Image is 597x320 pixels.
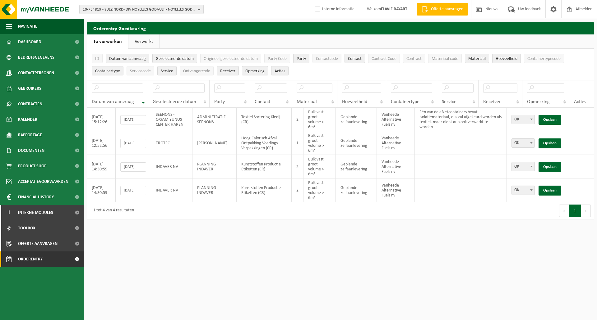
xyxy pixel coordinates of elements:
[569,205,581,217] button: 1
[336,108,377,131] td: Geplande zelfaanlevering
[217,66,239,75] button: ReceiverReceiver: Activate to sort
[406,56,422,61] span: Contract
[92,54,103,63] button: IDID: Activate to sort
[539,186,561,196] a: Opslaan
[539,162,561,172] a: Opslaan
[192,131,237,155] td: [PERSON_NAME]
[292,178,303,202] td: 2
[151,108,192,131] td: SEENONS - OXFAM YUNUS CENTER HAREN
[151,131,192,155] td: TROTEC
[512,115,535,124] span: OK
[368,54,400,63] button: Contract CodeContract Code: Activate to sort
[527,56,561,61] span: Containertypecode
[18,34,41,50] span: Dashboard
[292,108,303,131] td: 2
[245,69,265,74] span: Opmerking
[377,131,415,155] td: Vanheede Alternative Fuels nv
[180,66,214,75] button: OntvangercodeOntvangercode: Activate to sort
[153,99,196,104] span: Geselecteerde datum
[539,138,561,148] a: Opslaan
[18,236,58,251] span: Offerte aanvragen
[336,178,377,202] td: Geplande zelfaanlevering
[348,56,362,61] span: Contact
[303,178,336,202] td: Bulk vast groot volume > 6m³
[377,178,415,202] td: Vanheede Alternative Fuels nv
[18,81,41,96] span: Gebruikers
[403,54,425,63] button: ContractContract: Activate to sort
[512,186,535,195] span: OK
[18,19,37,34] span: Navigatie
[524,54,564,63] button: ContainertypecodeContainertypecode: Activate to sort
[483,99,501,104] span: Receiver
[581,205,591,217] button: Next
[492,54,521,63] button: HoeveelheidHoeveelheid: Activate to sort
[275,69,285,74] span: Acties
[130,69,151,74] span: Servicecode
[292,155,303,178] td: 2
[237,108,292,131] td: Textiel Sortering Kledij (CR)
[391,99,419,104] span: Containertype
[18,220,35,236] span: Toolbox
[200,54,261,63] button: Origineel geselecteerde datumOrigineel geselecteerde datum: Activate to sort
[18,127,42,143] span: Rapportage
[151,178,192,202] td: INDAVER NV
[297,99,317,104] span: Materiaal
[512,162,535,171] span: OK
[264,54,290,63] button: Party CodeParty Code: Activate to sort
[18,143,44,158] span: Documenten
[157,66,177,75] button: ServiceService: Activate to sort
[574,99,586,104] span: Acties
[313,5,354,14] label: Interne informatie
[377,155,415,178] td: Vanheede Alternative Fuels nv
[214,99,225,104] span: Party
[255,99,270,104] span: Contact
[372,56,396,61] span: Contract Code
[220,69,235,74] span: Receiver
[297,56,306,61] span: Party
[18,112,37,127] span: Kalender
[293,54,309,63] button: PartyParty: Activate to sort
[18,96,42,112] span: Contracten
[336,131,377,155] td: Geplande zelfaanlevering
[152,54,197,63] button: Geselecteerde datumGeselecteerde datum: Activate to sort
[242,66,268,75] button: OpmerkingOpmerking: Activate to sort
[109,56,146,61] span: Datum van aanvraag
[442,99,456,104] span: Service
[292,131,303,155] td: 1
[312,54,341,63] button: ContactcodeContactcode: Activate to sort
[95,69,120,74] span: Containertype
[303,108,336,131] td: Bulk vast groot volume > 6m³
[106,54,149,63] button: Datum van aanvraagDatum van aanvraag: Activate to remove sorting
[90,205,134,216] div: 1 tot 4 van 4 resultaten
[465,54,489,63] button: MateriaalMateriaal: Activate to sort
[512,139,535,147] span: OK
[204,56,258,61] span: Origineel geselecteerde datum
[237,155,292,178] td: Kunststoffen Productie Etiketten (CR)
[127,66,154,75] button: ServicecodeServicecode: Activate to sort
[161,69,173,74] span: Service
[87,178,116,202] td: [DATE] 14:30:59
[18,158,46,174] span: Product Shop
[87,131,116,155] td: [DATE] 12:52:56
[415,108,507,131] td: Eén van de afzetcontainers bevat isolatiemateriaal, dus zal afgekeurd worden als textiel, maar di...
[303,155,336,178] td: Bulk vast groot volume > 6m³
[79,5,204,14] button: 10-734819 - SUEZ NORD- DIV NOYELLES GODAULT - NOYELLES GODAULT
[87,22,594,34] h2: Orderentry Goedkeuring
[156,56,194,61] span: Geselecteerde datum
[128,34,159,49] a: Verwerkt
[18,50,54,65] span: Bedrijfsgegevens
[271,66,289,75] button: Acties
[83,5,195,14] span: 10-734819 - SUEZ NORD- DIV NOYELLES GODAULT - NOYELLES GODAULT
[417,3,468,16] a: Offerte aanvragen
[432,56,458,61] span: Materiaal code
[237,131,292,155] td: Hoog Calorisch Afval Ontpakking Voedings Verpakkingen (CR)
[527,99,550,104] span: Opmerking
[183,69,210,74] span: Ontvangercode
[95,56,99,61] span: ID
[92,66,123,75] button: ContainertypeContainertype: Activate to sort
[92,99,134,104] span: Datum van aanvraag
[192,108,237,131] td: ADMINISTRATIE SEENONS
